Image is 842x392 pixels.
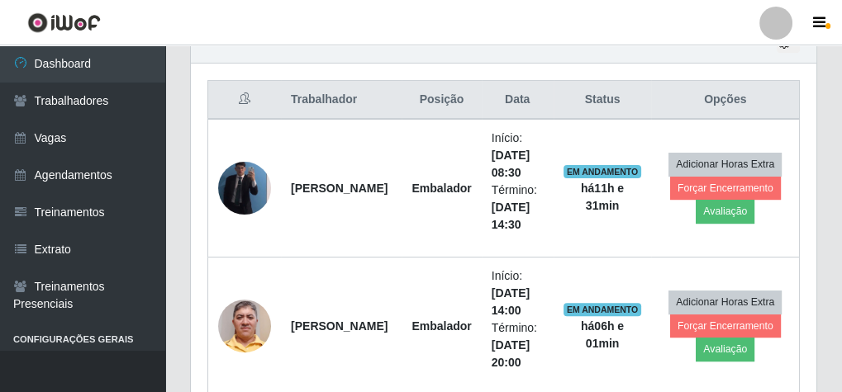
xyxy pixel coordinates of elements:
time: [DATE] 08:30 [492,149,530,179]
li: Início: [492,130,544,182]
th: Trabalhador [281,81,402,120]
button: Forçar Encerramento [670,314,781,338]
th: Data [482,81,554,120]
strong: Embalador [411,182,471,195]
strong: [PERSON_NAME] [291,319,388,333]
time: [DATE] 20:00 [492,338,530,369]
span: EM ANDAMENTO [564,165,642,178]
button: Avaliação [696,200,754,223]
li: Término: [492,319,544,371]
th: Posição [402,81,481,120]
button: Forçar Encerramento [670,177,781,200]
img: 1687914027317.jpeg [218,279,271,373]
strong: há 11 h e 31 min [581,182,624,212]
time: [DATE] 14:30 [492,201,530,231]
strong: há 06 h e 01 min [581,319,624,350]
button: Adicionar Horas Extra [668,153,782,176]
li: Término: [492,182,544,234]
time: [DATE] 14:00 [492,286,530,317]
li: Início: [492,267,544,319]
strong: Embalador [411,319,471,333]
button: Adicionar Horas Extra [668,290,782,314]
img: 1749527828956.jpeg [218,151,271,224]
span: EM ANDAMENTO [564,303,642,316]
strong: [PERSON_NAME] [291,182,388,195]
th: Opções [651,81,799,120]
th: Status [554,81,652,120]
button: Avaliação [696,338,754,361]
img: CoreUI Logo [27,12,101,33]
